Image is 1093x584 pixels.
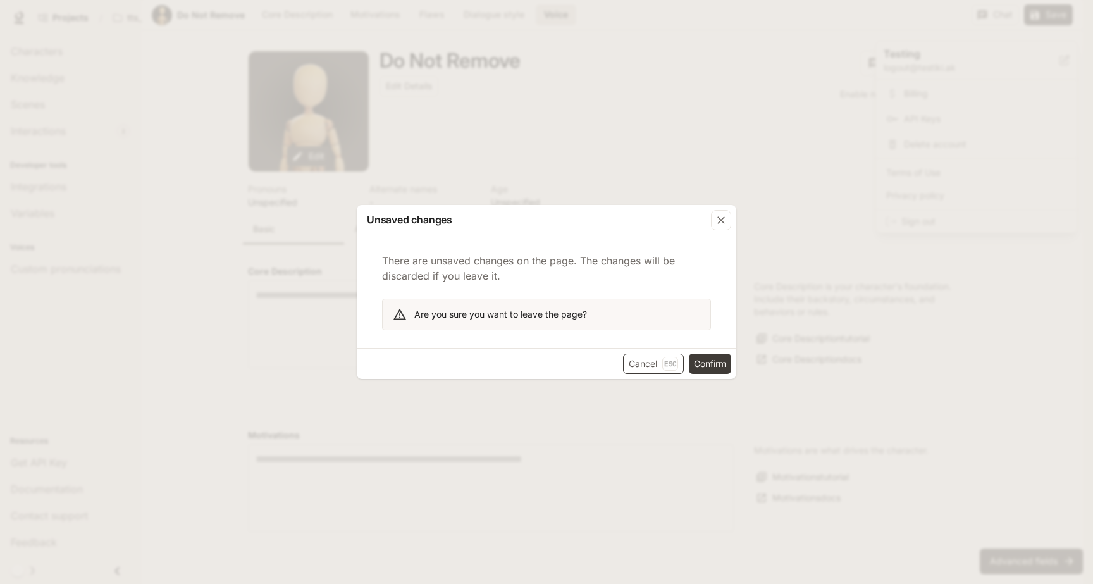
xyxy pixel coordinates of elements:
button: CancelEsc [623,354,684,374]
button: Confirm [689,354,731,374]
p: There are unsaved changes on the page. The changes will be discarded if you leave it. [382,253,711,283]
p: Unsaved changes [367,212,452,227]
div: Are you sure you want to leave the page? [414,303,587,326]
p: Esc [662,357,678,371]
